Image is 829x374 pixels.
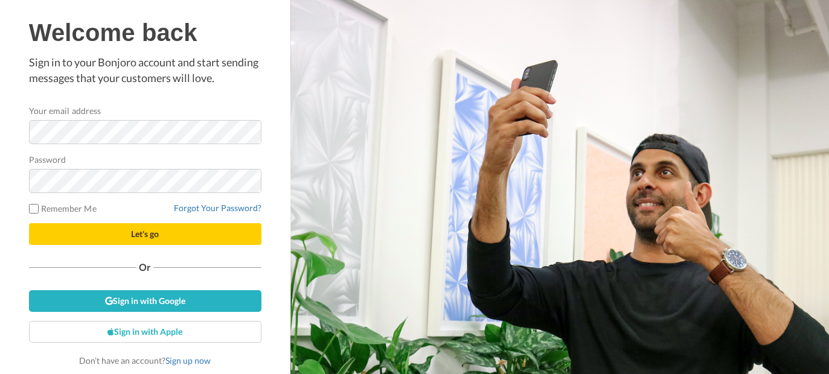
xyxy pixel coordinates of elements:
input: Remember Me [29,204,39,214]
span: Or [136,263,153,271]
a: Sign in with Apple [29,321,261,343]
a: Forgot Your Password? [174,203,261,213]
button: Let's go [29,223,261,245]
a: Sign in with Google [29,290,261,312]
span: Let's go [131,229,159,239]
p: Sign in to your Bonjoro account and start sending messages that your customers will love. [29,55,261,86]
label: Password [29,153,66,166]
a: Sign up now [165,355,211,366]
label: Your email address [29,104,101,117]
span: Don’t have an account? [79,355,211,366]
h1: Welcome back [29,19,261,46]
label: Remember Me [29,202,97,215]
